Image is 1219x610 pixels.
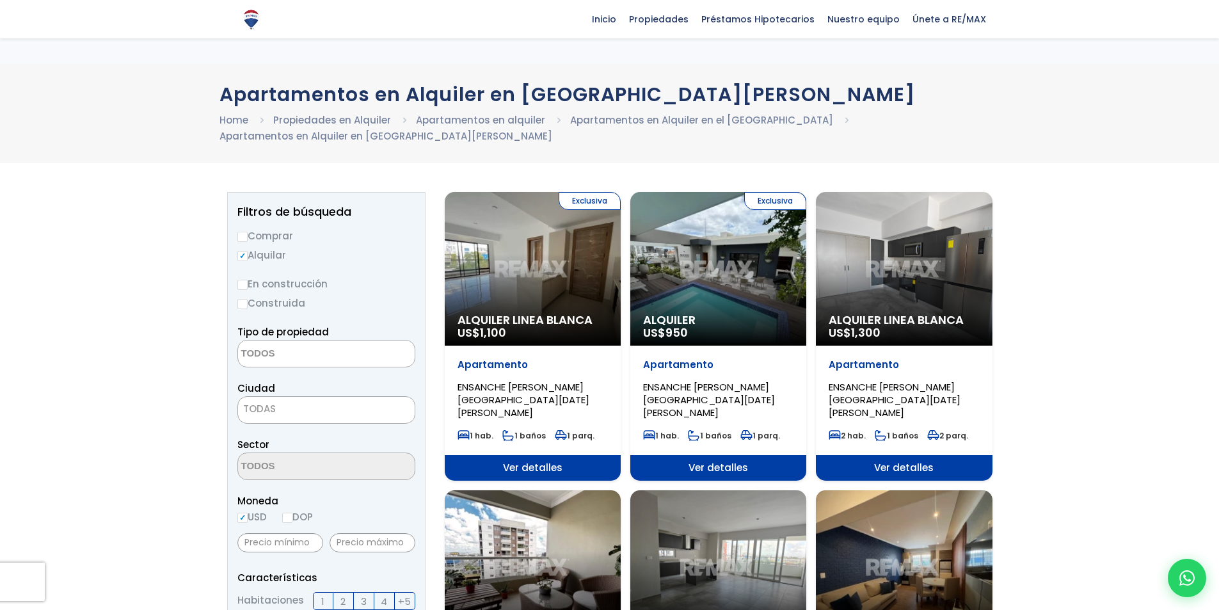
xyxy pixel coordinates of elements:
[816,455,992,481] span: Ver detalles
[237,205,415,218] h2: Filtros de búsqueda
[643,358,793,371] p: Apartamento
[381,593,387,609] span: 4
[330,533,415,552] input: Precio máximo
[445,455,621,481] span: Ver detalles
[458,380,589,419] span: ENSANCHE [PERSON_NAME][GEOGRAPHIC_DATA][DATE][PERSON_NAME]
[630,455,806,481] span: Ver detalles
[875,430,918,441] span: 1 baños
[643,380,775,419] span: ENSANCHE [PERSON_NAME][GEOGRAPHIC_DATA][DATE][PERSON_NAME]
[643,314,793,326] span: Alquiler
[340,593,346,609] span: 2
[237,533,323,552] input: Precio mínimo
[237,509,267,525] label: USD
[237,592,304,610] span: Habitaciones
[643,430,679,441] span: 1 hab.
[623,10,695,29] span: Propiedades
[480,325,506,341] span: 1,100
[237,396,415,424] span: TODAS
[361,593,367,609] span: 3
[821,10,906,29] span: Nuestro equipo
[695,10,821,29] span: Préstamos Hipotecarios
[238,453,362,481] textarea: Search
[665,325,688,341] span: 950
[458,314,608,326] span: Alquiler Linea Blanca
[829,325,880,341] span: US$
[559,192,621,210] span: Exclusiva
[237,251,248,261] input: Alquilar
[816,192,992,481] a: Alquiler Linea Blanca US$1,300 Apartamento ENSANCHE [PERSON_NAME][GEOGRAPHIC_DATA][DATE][PERSON_N...
[458,430,493,441] span: 1 hab.
[273,113,391,127] a: Propiedades en Alquiler
[829,314,979,326] span: Alquiler Linea Blanca
[570,113,833,127] a: Apartamentos en Alquiler en el [GEOGRAPHIC_DATA]
[237,570,415,586] p: Características
[851,325,880,341] span: 1,300
[458,358,608,371] p: Apartamento
[237,381,275,395] span: Ciudad
[243,402,276,415] span: TODAS
[829,380,960,419] span: ENSANCHE [PERSON_NAME][GEOGRAPHIC_DATA][DATE][PERSON_NAME]
[219,83,1000,106] h1: Apartamentos en Alquiler en [GEOGRAPHIC_DATA][PERSON_NAME]
[238,341,362,368] textarea: Search
[237,325,329,339] span: Tipo de propiedad
[643,325,688,341] span: US$
[240,8,262,31] img: Logo de REMAX
[398,593,411,609] span: +5
[458,325,506,341] span: US$
[238,400,415,418] span: TODAS
[237,493,415,509] span: Moneda
[237,247,415,263] label: Alquilar
[630,192,806,481] a: Exclusiva Alquiler US$950 Apartamento ENSANCHE [PERSON_NAME][GEOGRAPHIC_DATA][DATE][PERSON_NAME] ...
[237,280,248,290] input: En construcción
[744,192,806,210] span: Exclusiva
[237,232,248,242] input: Comprar
[219,113,248,127] a: Home
[237,295,415,311] label: Construida
[282,509,313,525] label: DOP
[927,430,968,441] span: 2 parq.
[586,10,623,29] span: Inicio
[237,299,248,309] input: Construida
[829,358,979,371] p: Apartamento
[219,128,552,144] li: Apartamentos en Alquiler en [GEOGRAPHIC_DATA][PERSON_NAME]
[416,113,545,127] a: Apartamentos en alquiler
[445,192,621,481] a: Exclusiva Alquiler Linea Blanca US$1,100 Apartamento ENSANCHE [PERSON_NAME][GEOGRAPHIC_DATA][DATE...
[829,430,866,441] span: 2 hab.
[555,430,594,441] span: 1 parq.
[237,228,415,244] label: Comprar
[688,430,731,441] span: 1 baños
[237,438,269,451] span: Sector
[321,593,324,609] span: 1
[740,430,780,441] span: 1 parq.
[237,276,415,292] label: En construcción
[282,513,292,523] input: DOP
[906,10,992,29] span: Únete a RE/MAX
[237,513,248,523] input: USD
[502,430,546,441] span: 1 baños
